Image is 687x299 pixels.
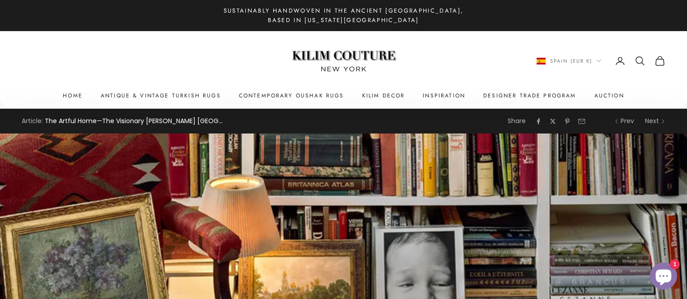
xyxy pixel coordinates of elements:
span: Share [508,116,526,126]
span: The Artful Home—The Visionary [PERSON_NAME] [GEOGRAPHIC_DATA] [45,116,225,126]
a: Share on Facebook [535,118,542,125]
a: Inspiration [423,91,465,100]
a: Home [63,91,83,100]
a: Prev [614,116,634,126]
a: Contemporary Oushak Rugs [239,91,344,100]
a: Designer Trade Program [483,91,576,100]
span: Article: [22,116,43,126]
a: Share on Twitter [549,118,556,125]
a: Auction [594,91,624,100]
summary: Kilim Decor [362,91,405,100]
p: Sustainably Handwoven in the Ancient [GEOGRAPHIC_DATA], Based in [US_STATE][GEOGRAPHIC_DATA] [217,6,470,25]
nav: Secondary navigation [537,55,665,66]
a: Next [645,116,665,126]
a: Share on Pinterest [564,118,571,125]
a: Antique & Vintage Turkish Rugs [101,91,221,100]
span: Spain (EUR €) [550,57,592,65]
button: Change country or currency [537,57,601,65]
nav: Primary navigation [22,91,665,100]
a: Share by email [578,118,585,125]
inbox-online-store-chat: Shopify online store chat [647,262,680,292]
